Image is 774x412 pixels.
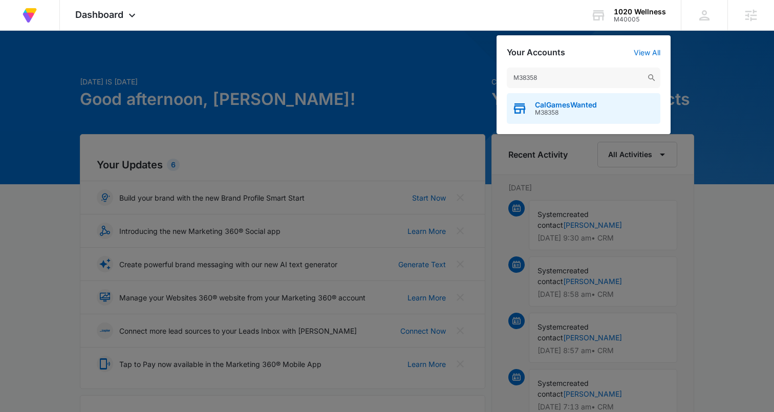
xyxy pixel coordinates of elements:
[535,101,597,109] span: CalGamesWanted
[75,9,123,20] span: Dashboard
[614,16,666,23] div: account id
[634,48,660,57] a: View All
[535,109,597,116] span: M38358
[20,6,39,25] img: Volusion
[507,48,565,57] h2: Your Accounts
[507,68,660,88] input: Search Accounts
[507,93,660,124] button: CalGamesWantedM38358
[614,8,666,16] div: account name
